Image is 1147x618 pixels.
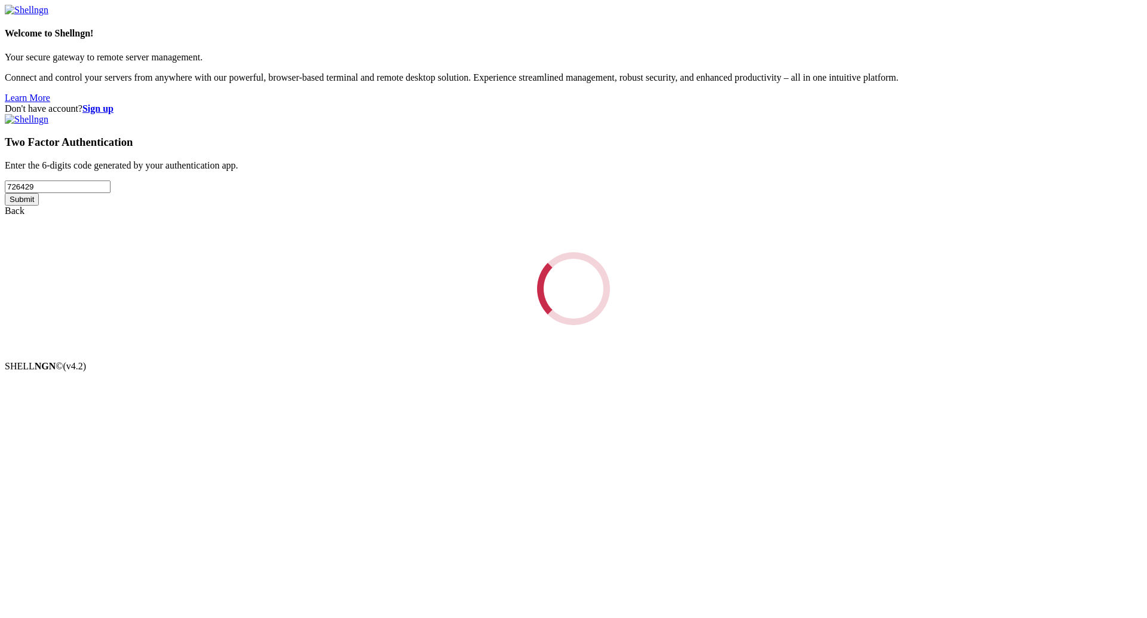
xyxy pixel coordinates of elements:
h3: Two Factor Authentication [5,136,1142,149]
p: Enter the 6-digits code generated by your authentication app. [5,160,1142,171]
p: Your secure gateway to remote server management. [5,52,1142,63]
span: SHELL © [5,361,86,371]
h4: Welcome to Shellngn! [5,28,1142,39]
span: 4.2.0 [63,361,87,371]
img: Shellngn [5,114,48,125]
img: Shellngn [5,5,48,16]
p: Connect and control your servers from anywhere with our powerful, browser-based terminal and remo... [5,72,1142,83]
a: Sign up [82,103,114,114]
div: Don't have account? [5,103,1142,114]
input: Submit [5,193,39,206]
div: Loading... [523,238,624,339]
input: Two factor code [5,180,111,193]
b: NGN [35,361,56,371]
a: Learn More [5,93,50,103]
a: Back [5,206,24,216]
